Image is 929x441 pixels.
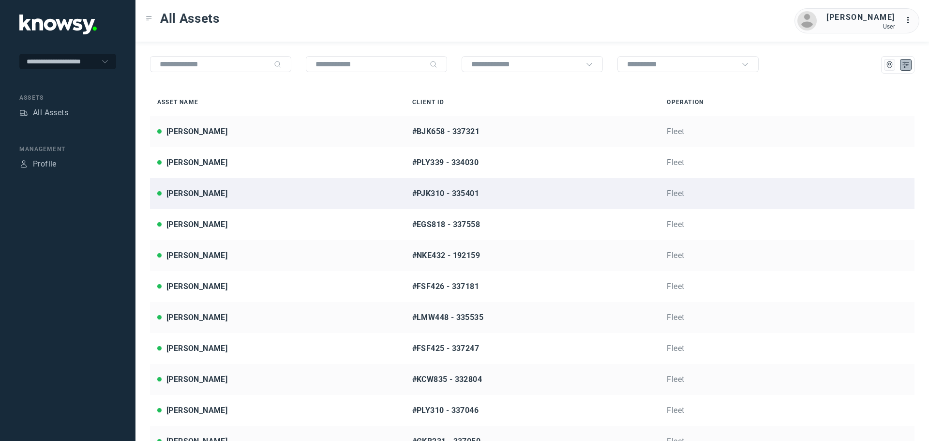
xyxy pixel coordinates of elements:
[667,219,907,230] div: Fleet
[826,23,895,30] div: User
[150,147,914,178] a: [PERSON_NAME]#PLY339 - 334030Fleet
[19,145,116,153] div: Management
[150,271,914,302] a: [PERSON_NAME]#FSF426 - 337181Fleet
[412,281,653,292] div: #FSF426 - 337181
[412,405,653,416] div: #PLY310 - 337046
[885,61,894,69] div: Map
[826,12,895,23] div: [PERSON_NAME]
[150,395,914,426] a: [PERSON_NAME]#PLY310 - 337046Fleet
[19,107,68,119] a: AssetsAll Assets
[667,312,907,323] div: Fleet
[150,333,914,364] a: [PERSON_NAME]#FSF425 - 337247Fleet
[166,374,227,385] div: [PERSON_NAME]
[667,405,907,416] div: Fleet
[160,10,220,27] span: All Assets
[146,15,152,22] div: Toggle Menu
[412,312,653,323] div: #LMW448 - 335535
[667,98,907,106] div: Operation
[157,98,398,106] div: Asset Name
[412,188,653,199] div: #PJK310 - 335401
[667,374,907,385] div: Fleet
[412,250,653,261] div: #NKE432 - 192159
[667,157,907,168] div: Fleet
[150,178,914,209] a: [PERSON_NAME]#PJK310 - 335401Fleet
[412,157,653,168] div: #PLY339 - 334030
[166,343,227,354] div: [PERSON_NAME]
[166,126,227,137] div: [PERSON_NAME]
[901,61,910,69] div: List
[797,11,817,30] img: avatar.png
[166,281,227,292] div: [PERSON_NAME]
[166,312,227,323] div: [PERSON_NAME]
[667,343,907,354] div: Fleet
[166,188,227,199] div: [PERSON_NAME]
[274,61,282,68] div: Search
[150,240,914,271] a: [PERSON_NAME]#NKE432 - 192159Fleet
[166,157,227,168] div: [PERSON_NAME]
[166,219,227,230] div: [PERSON_NAME]
[150,209,914,240] a: [PERSON_NAME]#EGS818 - 337558Fleet
[150,364,914,395] a: [PERSON_NAME]#KCW835 - 332804Fleet
[667,126,907,137] div: Fleet
[19,15,97,34] img: Application Logo
[667,188,907,199] div: Fleet
[430,61,437,68] div: Search
[905,16,915,24] tspan: ...
[19,160,28,168] div: Profile
[33,107,68,119] div: All Assets
[150,116,914,147] a: [PERSON_NAME]#BJK658 - 337321Fleet
[166,250,227,261] div: [PERSON_NAME]
[905,15,916,26] div: :
[667,250,907,261] div: Fleet
[33,158,57,170] div: Profile
[166,405,227,416] div: [PERSON_NAME]
[19,93,116,102] div: Assets
[412,219,653,230] div: #EGS818 - 337558
[667,281,907,292] div: Fleet
[412,343,653,354] div: #FSF425 - 337247
[412,98,653,106] div: Client ID
[412,374,653,385] div: #KCW835 - 332804
[412,126,653,137] div: #BJK658 - 337321
[150,302,914,333] a: [PERSON_NAME]#LMW448 - 335535Fleet
[19,158,57,170] a: ProfileProfile
[905,15,916,28] div: :
[19,108,28,117] div: Assets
